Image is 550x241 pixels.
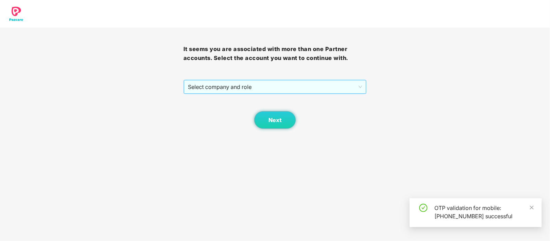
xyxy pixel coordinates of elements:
[434,204,533,220] div: OTP validation for mobile: [PHONE_NUMBER] successful
[188,80,362,93] span: Select company and role
[268,117,282,123] span: Next
[254,111,296,129] button: Next
[529,205,534,210] span: close
[183,45,367,62] h3: It seems you are associated with more than one Partner accounts. Select the account you want to c...
[419,204,427,212] span: check-circle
